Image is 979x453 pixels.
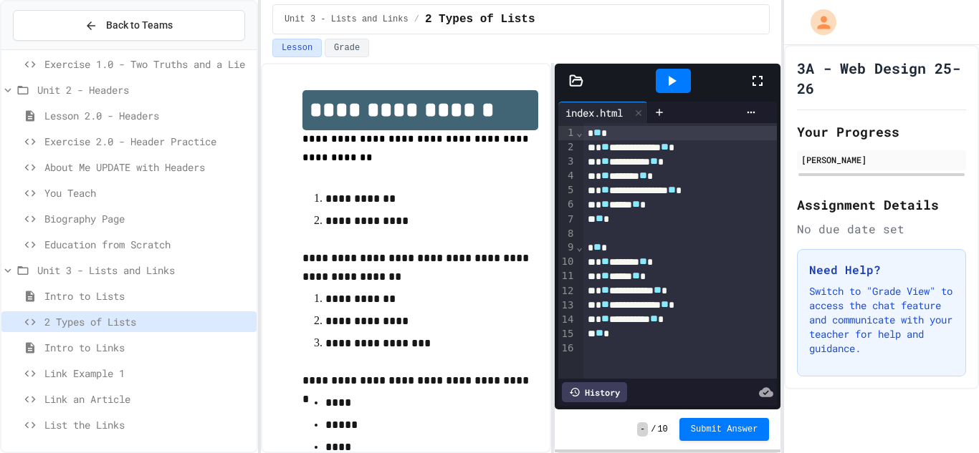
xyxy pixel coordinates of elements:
[558,327,576,341] div: 15
[44,288,251,303] span: Intro to Lists
[44,134,251,149] span: Exercise 2.0 - Header Practice
[558,240,576,255] div: 9
[425,11,535,28] span: 2 Types of Lists
[44,340,251,355] span: Intro to Links
[809,284,954,356] p: Switch to "Grade View" to access the chat feature and communicate with your teacher for help and ...
[558,341,576,356] div: 16
[651,424,656,435] span: /
[44,160,251,175] span: About Me UPDATE with Headers
[44,391,251,406] span: Link an Article
[272,39,322,57] button: Lesson
[44,185,251,200] span: You Teach
[558,198,576,212] div: 6
[558,169,576,183] div: 4
[44,237,251,252] span: Education from Scratch
[809,261,954,278] h3: Need Help?
[558,269,576,283] div: 11
[44,211,251,226] span: Biography Page
[285,14,409,25] span: Unit 3 - Lists and Links
[657,424,667,435] span: 10
[13,10,245,41] button: Back to Teams
[558,313,576,327] div: 14
[106,18,173,33] span: Back to Teams
[558,298,576,313] div: 13
[44,108,251,123] span: Lesson 2.0 - Headers
[558,126,576,140] div: 1
[797,220,966,238] div: No due date set
[44,366,251,381] span: Link Example 1
[562,382,627,402] div: History
[44,314,251,329] span: 2 Types of Lists
[558,102,648,123] div: index.html
[558,105,630,120] div: index.html
[796,6,840,39] div: My Account
[797,122,966,142] h2: Your Progress
[325,39,369,57] button: Grade
[797,58,966,98] h1: 3A - Web Design 25-26
[679,418,770,441] button: Submit Answer
[44,417,251,432] span: List the Links
[558,140,576,155] div: 2
[576,241,583,253] span: Fold line
[576,127,583,138] span: Fold line
[414,14,419,25] span: /
[801,153,962,166] div: [PERSON_NAME]
[37,263,251,278] span: Unit 3 - Lists and Links
[37,82,251,97] span: Unit 2 - Headers
[691,424,758,435] span: Submit Answer
[558,284,576,298] div: 12
[637,422,648,437] span: -
[558,227,576,241] div: 8
[44,57,251,72] span: Exercise 1.0 - Two Truths and a Lie
[797,195,966,215] h2: Assignment Details
[558,183,576,198] div: 5
[558,213,576,227] div: 7
[558,155,576,169] div: 3
[558,255,576,269] div: 10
